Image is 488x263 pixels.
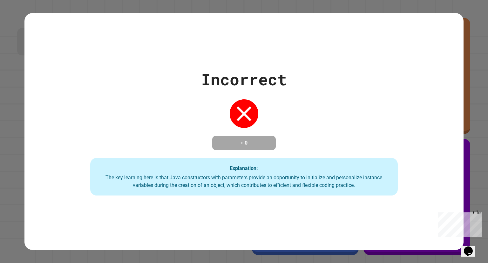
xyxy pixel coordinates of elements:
[3,3,44,40] div: Chat with us now!Close
[201,68,287,91] div: Incorrect
[461,238,482,257] iframe: chat widget
[219,139,269,147] h4: + 0
[97,174,391,189] div: The key learning here is that Java constructors with parameters provide an opportunity to initial...
[435,210,482,237] iframe: chat widget
[230,165,258,171] strong: Explanation:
